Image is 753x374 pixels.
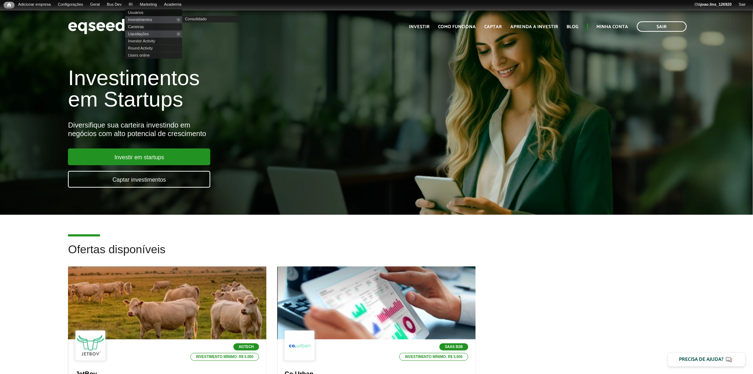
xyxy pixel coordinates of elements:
a: Marketing [136,2,160,7]
a: Como funciona [438,25,476,29]
strong: joao.lins_126920 [701,2,732,6]
img: EqSeed [68,17,125,36]
p: Investimento mínimo: R$ 5.000 [399,353,468,361]
a: Usuários [125,9,182,16]
p: Investimento mínimo: R$ 5.000 [190,353,259,361]
a: Captar [485,25,502,29]
a: RI [125,2,136,7]
h1: Investimentos em Startups [68,67,434,110]
a: Olájoao.lins_126920 [691,2,735,7]
a: Investir [409,25,430,29]
a: Sair [637,21,687,32]
a: Minha conta [597,25,628,29]
a: Adicionar empresa [15,2,54,7]
a: Sair [735,2,749,7]
div: Diversifique sua carteira investindo em negócios com alto potencial de crescimento [68,121,434,138]
a: Configurações [54,2,87,7]
a: Início [4,2,15,9]
a: Geral [86,2,103,7]
a: Blog [567,25,579,29]
a: Captar investimentos [68,171,210,188]
a: Aprenda a investir [511,25,558,29]
p: Agtech [233,343,259,350]
h2: Ofertas disponíveis [68,243,685,266]
a: Bus Dev [103,2,125,7]
p: SaaS B2B [439,343,468,350]
span: Início [7,2,11,7]
a: Academia [160,2,185,7]
a: Investir em startups [68,149,210,165]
